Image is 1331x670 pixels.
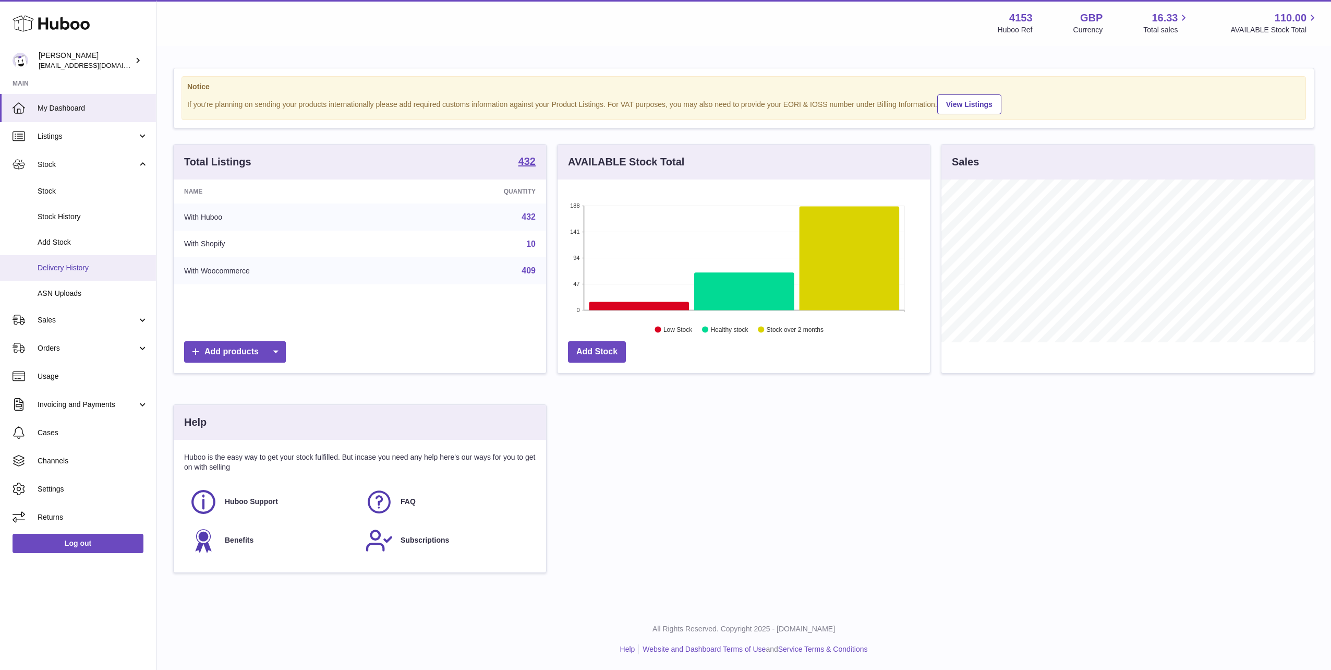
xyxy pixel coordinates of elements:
span: ASN Uploads [38,289,148,298]
span: AVAILABLE Stock Total [1230,25,1318,35]
span: Total sales [1143,25,1190,35]
text: Low Stock [663,326,693,333]
a: Huboo Support [189,488,355,516]
span: [EMAIL_ADDRESS][DOMAIN_NAME] [39,61,153,69]
h3: Help [184,415,207,429]
span: Stock [38,160,137,170]
strong: 432 [518,156,536,166]
span: Subscriptions [401,535,449,545]
span: 110.00 [1275,11,1306,25]
h3: Total Listings [184,155,251,169]
span: Returns [38,512,148,522]
h3: Sales [952,155,979,169]
span: Sales [38,315,137,325]
td: With Huboo [174,204,405,231]
td: With Shopify [174,231,405,258]
span: My Dashboard [38,103,148,113]
span: Delivery History [38,263,148,273]
a: Add products [184,341,286,363]
h3: AVAILABLE Stock Total [568,155,684,169]
text: Stock over 2 months [767,326,824,333]
span: Benefits [225,535,253,545]
a: Website and Dashboard Terms of Use [643,645,766,653]
a: Subscriptions [365,527,530,555]
a: Benefits [189,527,355,555]
a: Service Terms & Conditions [778,645,868,653]
a: View Listings [937,94,1001,114]
div: Currency [1073,25,1103,35]
span: Huboo Support [225,497,278,507]
text: 0 [576,307,579,313]
span: Settings [38,484,148,494]
text: 141 [570,229,579,235]
span: Usage [38,372,148,381]
strong: Notice [187,82,1300,92]
div: [PERSON_NAME] [39,51,132,70]
span: Add Stock [38,237,148,247]
strong: GBP [1080,11,1103,25]
p: Huboo is the easy way to get your stock fulfilled. But incase you need any help here's our ways f... [184,452,536,472]
a: Add Stock [568,341,626,363]
a: FAQ [365,488,530,516]
td: With Woocommerce [174,257,405,284]
th: Name [174,180,405,204]
span: Channels [38,456,148,466]
li: and [639,644,867,654]
text: 94 [573,255,579,261]
text: 188 [570,202,579,209]
text: 47 [573,281,579,287]
img: sales@kasefilters.com [13,53,28,68]
div: Huboo Ref [998,25,1033,35]
span: Cases [38,428,148,438]
a: 432 [518,156,536,169]
div: If you're planning on sending your products internationally please add required customs informati... [187,93,1300,114]
span: Listings [38,131,137,141]
a: 16.33 Total sales [1143,11,1190,35]
strong: 4153 [1009,11,1033,25]
text: Healthy stock [710,326,748,333]
a: 409 [522,266,536,275]
span: Orders [38,343,137,353]
p: All Rights Reserved. Copyright 2025 - [DOMAIN_NAME] [165,624,1323,634]
a: Help [620,645,635,653]
a: 110.00 AVAILABLE Stock Total [1230,11,1318,35]
span: Stock [38,186,148,196]
span: Stock History [38,212,148,222]
a: 432 [522,212,536,221]
span: 16.33 [1152,11,1178,25]
span: FAQ [401,497,416,507]
a: Log out [13,534,143,553]
span: Invoicing and Payments [38,400,137,410]
th: Quantity [405,180,546,204]
a: 10 [526,240,536,248]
